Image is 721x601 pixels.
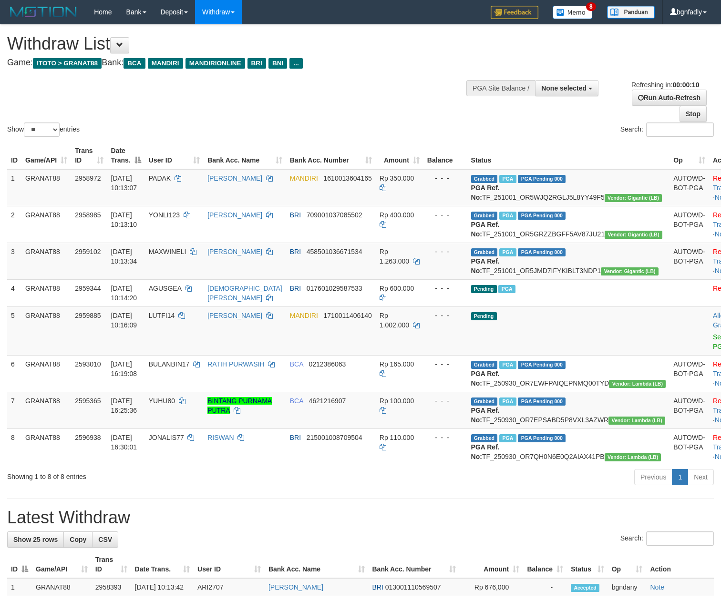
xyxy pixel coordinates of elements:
img: panduan.png [607,6,655,19]
td: 4 [7,279,21,306]
td: AUTOWD-BOT-PGA [669,392,709,428]
th: Date Trans.: activate to sort column ascending [131,551,194,578]
span: Accepted [571,584,599,592]
span: Marked by bgndany [499,248,516,256]
a: [PERSON_NAME] [207,248,262,255]
th: Status [467,142,670,169]
td: 5 [7,306,21,355]
span: Vendor URL: https://dashboard.q2checkout.com/secure [605,194,662,202]
span: Vendor URL: https://dashboard.q2checkout.com/secure [608,417,665,425]
span: Grabbed [471,397,498,406]
span: Rp 400.000 [380,211,414,219]
th: ID [7,142,21,169]
span: JONALIS77 [149,434,184,441]
th: Game/API: activate to sort column ascending [32,551,92,578]
span: Copy 709001037085502 to clipboard [307,211,362,219]
th: Action [646,551,714,578]
b: PGA Ref. No: [471,443,500,460]
a: 1 [672,469,688,485]
span: [DATE] 16:19:08 [111,360,137,377]
span: [DATE] 10:13:10 [111,211,137,228]
span: Copy 0212386063 to clipboard [309,360,346,368]
span: 2596938 [75,434,101,441]
span: Grabbed [471,434,498,442]
th: User ID: activate to sort column ascending [145,142,204,169]
span: Rp 1.002.000 [380,312,409,329]
a: [PERSON_NAME] [207,211,262,219]
span: BCA [290,360,303,368]
span: [DATE] 10:13:34 [111,248,137,265]
b: PGA Ref. No: [471,184,500,201]
span: 2595365 [75,397,101,405]
span: Pending [471,285,497,293]
span: PGA Pending [518,397,566,406]
td: GRANAT88 [21,428,71,465]
span: BCA [124,58,145,69]
div: - - - [427,284,463,293]
span: PGA Pending [518,175,566,183]
strong: 00:00:10 [672,81,699,89]
a: CSV [92,531,118,548]
div: - - - [427,433,463,442]
td: GRANAT88 [21,306,71,355]
th: Bank Acc. Number: activate to sort column ascending [369,551,460,578]
a: Stop [680,106,707,122]
td: 7 [7,392,21,428]
span: Show 25 rows [13,536,58,543]
a: RATIH PURWASIH [207,360,265,368]
span: Copy 013001110569507 to clipboard [385,583,441,591]
span: Rp 1.263.000 [380,248,409,265]
span: MAXWINELI [149,248,186,255]
td: GRANAT88 [21,392,71,428]
td: ARI2707 [194,578,265,596]
span: PGA Pending [518,361,566,369]
td: 3 [7,243,21,279]
span: Vendor URL: https://dashboard.q2checkout.com/secure [605,453,661,461]
td: bgndany [608,578,647,596]
span: Copy 1710011406140 to clipboard [324,312,372,319]
span: Vendor URL: https://dashboard.q2checkout.com/secure [605,231,662,239]
span: [DATE] 16:25:36 [111,397,137,414]
span: Marked by bgndany [499,175,516,183]
th: Balance [423,142,467,169]
label: Search: [620,531,714,546]
td: GRANAT88 [21,206,71,243]
span: ... [289,58,302,69]
td: TF_250930_OR7EPSABD5P8VXL3AZWR [467,392,670,428]
a: [PERSON_NAME] [207,174,262,182]
span: Grabbed [471,175,498,183]
select: Showentries [24,122,60,137]
td: AUTOWD-BOT-PGA [669,355,709,392]
th: Date Trans.: activate to sort column descending [107,142,145,169]
span: YUHU80 [149,397,175,405]
span: BULANBIN17 [149,360,190,368]
b: PGA Ref. No: [471,257,500,275]
td: 6 [7,355,21,392]
div: - - - [427,210,463,220]
td: GRANAT88 [32,578,92,596]
b: PGA Ref. No: [471,221,500,238]
span: Rp 100.000 [380,397,414,405]
span: None selected [541,84,587,92]
span: Rp 110.000 [380,434,414,441]
h1: Withdraw List [7,34,471,53]
a: Previous [634,469,672,485]
span: BNI [268,58,287,69]
a: [PERSON_NAME] [207,312,262,319]
td: 8 [7,428,21,465]
label: Show entries [7,122,80,137]
td: TF_251001_OR5JMD7IFYKIBLT3NDP1 [467,243,670,279]
td: - [523,578,567,596]
h1: Latest Withdraw [7,508,714,527]
img: MOTION_logo.png [7,5,80,19]
td: GRANAT88 [21,169,71,206]
span: 2593010 [75,360,101,368]
b: PGA Ref. No: [471,370,500,387]
td: TF_251001_OR5GRZZBGFF5AV87JU21 [467,206,670,243]
span: Copy 215001008709504 to clipboard [307,434,362,441]
td: TF_251001_OR5WJQ2RGLJ5L8YY49F5 [467,169,670,206]
td: GRANAT88 [21,355,71,392]
span: [DATE] 10:14:20 [111,285,137,302]
span: BRI [290,434,301,441]
span: Grabbed [471,248,498,256]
